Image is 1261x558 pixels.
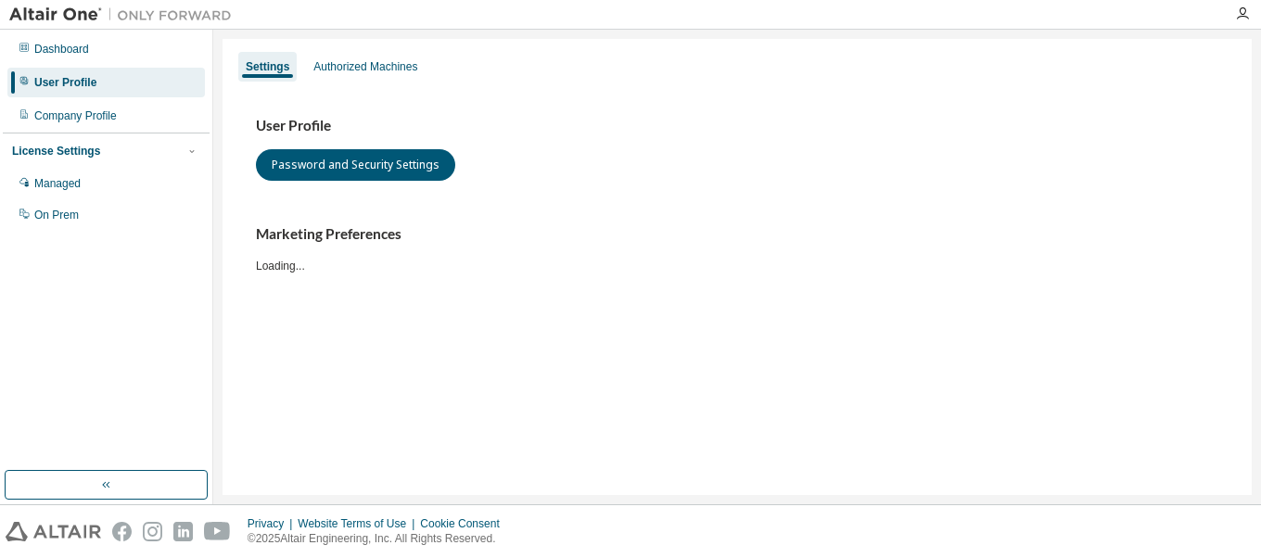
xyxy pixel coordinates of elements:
h3: Marketing Preferences [256,225,1218,244]
img: linkedin.svg [173,522,193,541]
p: © 2025 Altair Engineering, Inc. All Rights Reserved. [248,531,511,547]
div: Cookie Consent [420,516,510,531]
div: Website Terms of Use [298,516,420,531]
div: Loading... [256,225,1218,273]
img: altair_logo.svg [6,522,101,541]
h3: User Profile [256,117,1218,135]
img: Altair One [9,6,241,24]
button: Password and Security Settings [256,149,455,181]
div: License Settings [12,144,100,159]
div: User Profile [34,75,96,90]
div: Dashboard [34,42,89,57]
img: instagram.svg [143,522,162,541]
div: Privacy [248,516,298,531]
div: Company Profile [34,108,117,123]
div: Settings [246,59,289,74]
img: youtube.svg [204,522,231,541]
div: Managed [34,176,81,191]
div: On Prem [34,208,79,222]
div: Authorized Machines [313,59,417,74]
img: facebook.svg [112,522,132,541]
